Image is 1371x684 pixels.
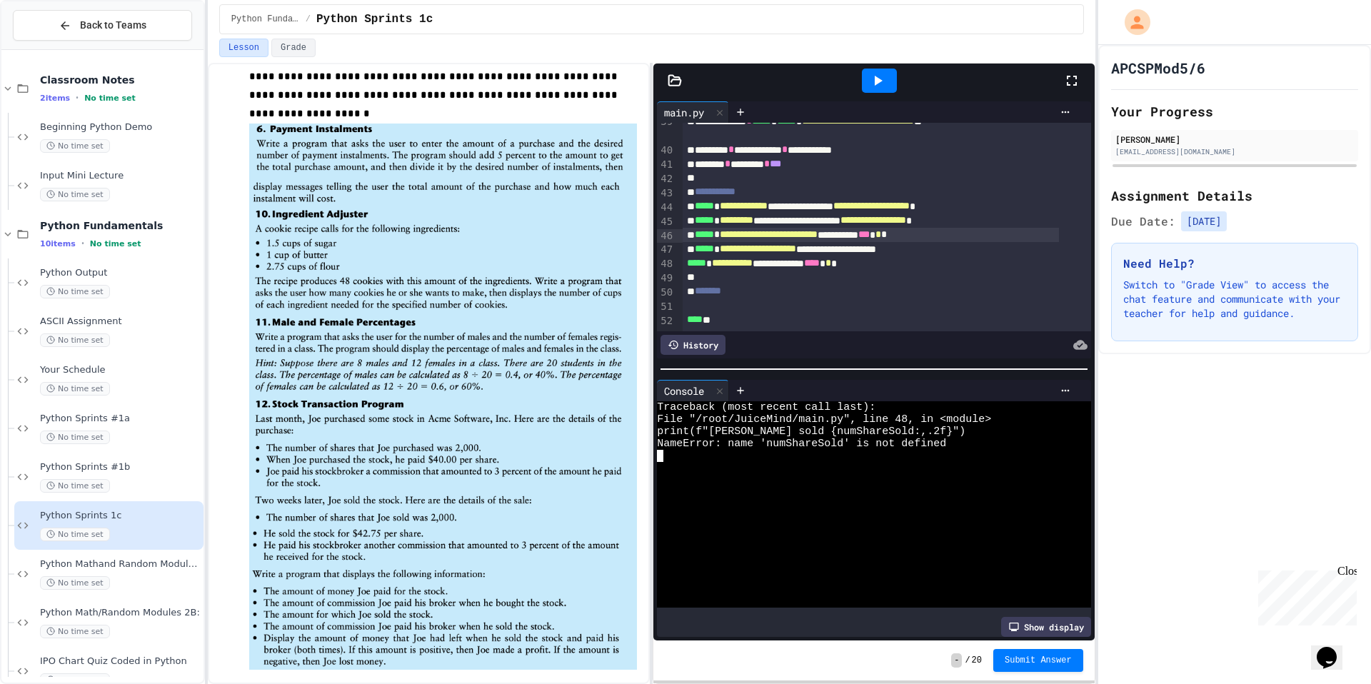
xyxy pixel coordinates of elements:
div: 44 [657,201,675,215]
h2: Your Progress [1111,101,1358,121]
span: Python Fundamentals [231,14,300,25]
span: Traceback (most recent call last): [657,401,875,413]
div: 42 [657,172,675,186]
p: Switch to "Grade View" to access the chat feature and communicate with your teacher for help and ... [1123,278,1346,321]
span: 2 items [40,94,70,103]
div: Chat with us now!Close [6,6,99,91]
span: Python Sprints 1c [40,510,201,522]
div: 52 [657,314,675,328]
div: main.py [657,105,711,120]
span: [DATE] [1181,211,1227,231]
h3: Need Help? [1123,255,1346,272]
div: [EMAIL_ADDRESS][DOMAIN_NAME] [1115,146,1354,157]
span: No time set [40,139,110,153]
span: No time set [84,94,136,103]
div: 49 [657,271,675,286]
span: No time set [40,625,110,638]
div: History [661,335,725,355]
span: No time set [40,479,110,493]
span: Submit Answer [1005,655,1072,666]
span: 20 [972,655,982,666]
span: No time set [40,528,110,541]
div: 48 [657,257,675,271]
button: Grade [271,39,316,57]
span: No time set [40,431,110,444]
span: - [951,653,962,668]
span: Python Sprints 1c [316,11,433,28]
div: 43 [657,186,675,201]
span: No time set [40,576,110,590]
div: 47 [657,243,675,257]
div: Console [657,383,711,398]
span: Back to Teams [80,18,146,33]
span: Python Sprints #1b [40,461,201,473]
div: 45 [657,215,675,229]
span: No time set [90,239,141,248]
span: No time set [40,285,110,298]
span: IPO Chart Quiz Coded in Python [40,655,201,668]
div: 39 [657,115,675,144]
span: Input Mini Lecture [40,170,201,182]
span: No time set [40,333,110,347]
span: Python Mathand Random Module 2A [40,558,201,570]
div: 41 [657,158,675,172]
span: ASCII Assignment [40,316,201,328]
iframe: chat widget [1252,565,1357,625]
button: Back to Teams [13,10,192,41]
span: 10 items [40,239,76,248]
span: Beginning Python Demo [40,121,201,134]
span: No time set [40,188,110,201]
iframe: chat widget [1311,627,1357,670]
span: Python Math/Random Modules 2B: [40,607,201,619]
div: main.py [657,101,729,123]
div: 51 [657,300,675,314]
h1: APCSPMod5/6 [1111,58,1205,78]
span: NameError: name 'numShareSold' is not defined [657,438,946,450]
span: print(f"[PERSON_NAME] sold {numShareSold:,.2f}") [657,426,965,438]
span: • [76,92,79,104]
span: / [965,655,970,666]
span: Your Schedule [40,364,201,376]
div: 46 [657,229,675,243]
span: File "/root/JuiceMind/main.py", line 48, in <module> [657,413,991,426]
button: Submit Answer [993,649,1083,672]
span: Python Output [40,267,201,279]
div: My Account [1110,6,1154,39]
button: Lesson [219,39,268,57]
div: [PERSON_NAME] [1115,133,1354,146]
div: 50 [657,286,675,300]
span: Due Date: [1111,213,1175,230]
span: / [306,14,311,25]
span: Classroom Notes [40,74,201,86]
div: Show display [1001,617,1091,637]
div: 40 [657,144,675,158]
span: • [81,238,84,249]
span: No time set [40,382,110,396]
div: Console [657,380,729,401]
span: Python Fundamentals [40,219,201,232]
h2: Assignment Details [1111,186,1358,206]
span: Python Sprints #1a [40,413,201,425]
